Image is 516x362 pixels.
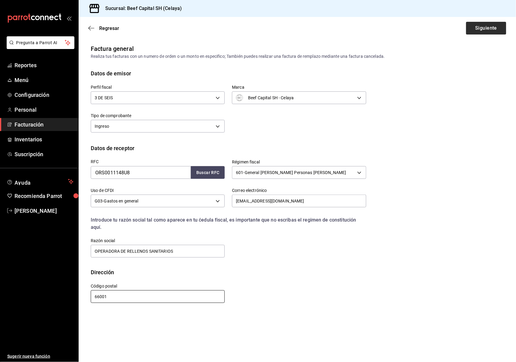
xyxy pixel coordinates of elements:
[91,290,225,303] input: Obligatorio
[91,85,225,90] label: Perfil fiscal
[91,91,225,104] div: 3 DE SEIS
[91,144,134,152] div: Datos de receptor
[100,5,182,12] h3: Sucursal: Beef Capital SH (Celaya)
[15,178,66,185] span: Ayuda
[91,69,131,77] div: Datos de emisor
[7,36,74,49] button: Pregunta a Parrot AI
[15,120,73,129] span: Facturación
[91,114,225,118] label: Tipo de comprobante
[232,189,366,193] label: Correo electrónico
[91,53,504,60] div: Realiza tus facturas con un numero de orden o un monto en especifico; También puedes realizar una...
[236,169,346,176] span: 601 - General [PERSON_NAME] Personas [PERSON_NAME]
[16,40,65,46] span: Pregunta a Parrot AI
[91,284,225,288] label: Código postal
[191,166,225,179] button: Buscar RFC
[88,25,119,31] button: Regresar
[15,106,73,114] span: Personal
[91,216,366,231] div: Introduce tu razón social tal como aparece en tu ćedula fiscal, es importante que no escribas el ...
[466,22,506,35] button: Siguiente
[232,160,366,164] label: Régimen fiscal
[15,135,73,143] span: Inventarios
[67,16,71,21] button: open_drawer_menu
[15,61,73,69] span: Reportes
[7,353,73,360] span: Sugerir nueva función
[91,44,134,53] div: Factura general
[15,207,73,215] span: [PERSON_NAME]
[91,239,225,243] label: Razón social
[95,123,109,129] span: Ingreso
[99,25,119,31] span: Regresar
[248,95,294,101] span: Beef Capital SH - Celaya
[95,198,139,204] span: G03 - Gastos en general
[15,150,73,158] span: Suscripción
[4,44,74,50] a: Pregunta a Parrot AI
[232,85,366,90] label: Marca
[236,94,243,101] img: WhatsApp_Image_2025-03-08_at_4.30.12_PM.jpeg
[15,192,73,200] span: Recomienda Parrot
[91,268,114,276] div: Dirección
[91,189,225,193] label: Uso de CFDI
[15,76,73,84] span: Menú
[15,91,73,99] span: Configuración
[91,160,225,164] label: RFC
